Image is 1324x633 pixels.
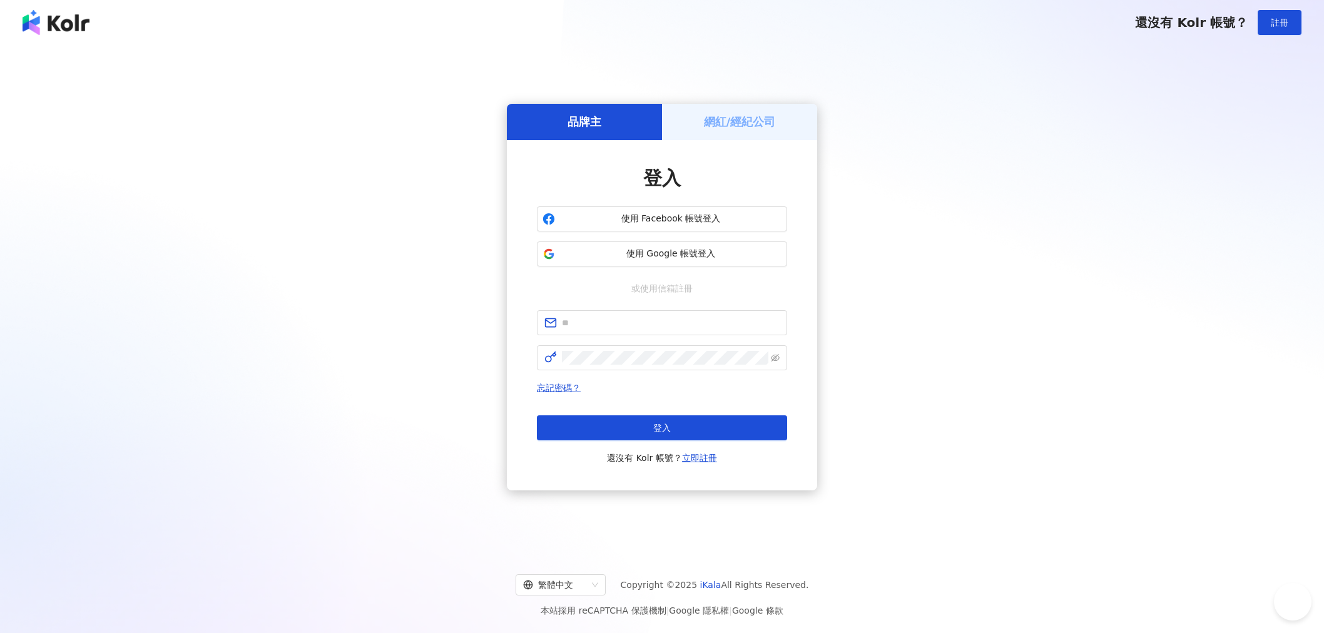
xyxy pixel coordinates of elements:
[700,580,721,590] a: iKala
[523,575,587,595] div: 繁體中文
[732,605,783,615] a: Google 條款
[537,383,581,393] a: 忘記密碼？
[560,248,782,260] span: 使用 Google 帳號登入
[23,10,89,35] img: logo
[682,453,717,463] a: 立即註冊
[541,603,783,618] span: 本站採用 reCAPTCHA 保護機制
[1271,18,1288,28] span: 註冊
[607,450,717,465] span: 還沒有 Kolr 帳號？
[704,114,776,129] h5: 網紅/經紀公司
[653,423,671,433] span: 登入
[621,577,809,592] span: Copyright © 2025 All Rights Reserved.
[729,605,732,615] span: |
[1258,10,1301,35] button: 註冊
[1135,15,1248,30] span: 還沒有 Kolr 帳號？
[623,281,701,295] span: 或使用信箱註冊
[669,605,729,615] a: Google 隱私權
[537,206,787,231] button: 使用 Facebook 帳號登入
[771,353,780,362] span: eye-invisible
[666,605,670,615] span: |
[537,415,787,440] button: 登入
[643,167,681,189] span: 登入
[568,114,601,129] h5: 品牌主
[537,241,787,266] button: 使用 Google 帳號登入
[1274,583,1311,620] iframe: Help Scout Beacon - Open
[560,213,782,225] span: 使用 Facebook 帳號登入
